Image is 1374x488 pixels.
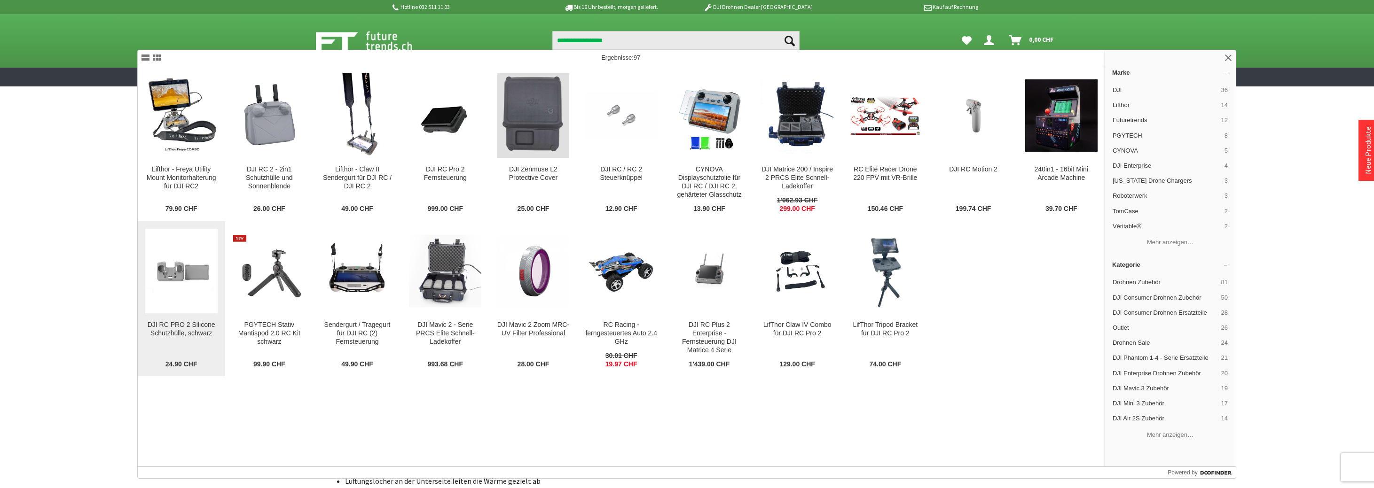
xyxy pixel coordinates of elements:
div: DJI RC Pro 2 Fernsteuerung [409,165,481,182]
a: DJI Zenmuse L2 Protective Cover DJI Zenmuse L2 Protective Cover 25.00 CHF [489,66,577,221]
a: DJI Mavic 2 Zoom MRC-UV Filter Professional DJI Mavic 2 Zoom MRC-UV Filter Professional 28.00 CHF [489,221,577,376]
span: 12.90 CHF [605,205,637,213]
div: CYNOVA Displayschutzfolie für DJI RC / DJI RC 2, gehärteter Glasschutz [673,165,746,199]
a: DJI RC Pro 2 Fernsteuerung DJI RC Pro 2 Fernsteuerung 999.00 CHF [401,66,489,221]
a: Meine Favoriten [957,31,976,50]
span: 14 [1221,101,1227,109]
a: Kategorie [1105,257,1236,272]
a: PGYTECH Stativ Mantispod 2.0 RC Kit schwarz PGYTECH Stativ Mantispod 2.0 RC Kit schwarz 99.90 CHF [226,221,313,376]
span: 49.00 CHF [341,205,373,213]
a: RC Racing - ferngesteuertes Auto 2.4 GHz RC Racing - ferngesteuertes Auto 2.4 GHz 30.01 CHF 19.97... [578,221,665,376]
a: DJI Mavic 2 - Serie PRCS Elite Schnell-Ladekoffer DJI Mavic 2 - Serie PRCS Elite Schnell-Ladekoff... [401,221,489,376]
a: Marke [1105,65,1236,80]
a: DJI RC Motion 2 DJI RC Motion 2 199.74 CHF [929,66,1017,221]
span: 14 [1221,414,1227,423]
span: 28 [1221,309,1227,317]
span: Ergebnisse: [601,54,640,61]
span: DJI Consumer Drohnen Ersatzteile [1113,309,1217,317]
span: DJI Enterprise Drohnen Zubehör [1113,369,1217,378]
span: DJI Consumer Drohnen Zubehör [1113,294,1217,302]
button: Mehr anzeigen… [1108,427,1232,442]
div: DJI Mavic 2 Zoom MRC-UV Filter Professional [497,321,569,338]
div: RC Racing - ferngesteuertes Auto 2.4 GHz [585,321,658,346]
span: 3 [1225,177,1228,185]
a: LifThor Claw IV Combo für DJI RC Pro 2 LifThor Claw IV Combo für DJI RC Pro 2 129.00 CHF [754,221,841,376]
span: DJI [1113,86,1217,94]
span: DJI Enterprise [1113,162,1221,170]
span: Drohnen Zubehör [1113,278,1217,287]
div: DJI Zenmuse L2 Protective Cover [497,165,569,182]
span: 8 [1225,132,1228,140]
span: 3 [1225,192,1228,200]
img: DJI Mavic 2 - Serie PRCS Elite Schnell-Ladekoffer [409,235,481,307]
img: RC Racing - ferngesteuertes Auto 2.4 GHz [585,248,658,294]
span: DJI Phantom 1-4 - Serie Ersatzteile [1113,354,1217,362]
a: DJI RC / RC 2 Steuerknüppel DJI RC / RC 2 Steuerknüppel 12.90 CHF [578,66,665,221]
span: Drohnen Sale [1113,339,1217,347]
div: LifThor Claw IV Combo für DJI RC Pro 2 [761,321,833,338]
img: Sendergurt / Tragegurt für DJI RC (2) Fernsteuerung [321,235,393,307]
img: CYNOVA Displayschutzfolie für DJI RC / DJI RC 2, gehärteter Glasschutz [673,79,746,152]
span: 4 [1225,162,1228,170]
img: DJI RC Plus 2 Enterprise - Fernsteuerung DJI Matrice 4 Serie [673,235,746,307]
span: Lifthor [1113,101,1217,109]
p: Kauf auf Rechnung [832,1,978,13]
p: Bis 16 Uhr bestellt, morgen geliefert. [538,1,684,13]
div: PGYTECH Stativ Mantispod 2.0 RC Kit schwarz [233,321,306,346]
span: 1'439.00 CHF [689,360,730,369]
div: DJI RC / RC 2 Steuerknüppel [585,165,658,182]
span: 99.90 CHF [253,360,285,369]
a: Sendergurt / Tragegurt für DJI RC (2) Fernsteuerung Sendergurt / Tragegurt für DJI RC (2) Fernste... [314,221,401,376]
a: Lifthor - Freya Utility Mount Monitorhalterung für DJI RC2 Lifthor - Freya Utility Mount Monitorh... [138,66,225,221]
div: DJI RC Plus 2 Enterprise - Fernsteuerung DJI Matrice 4 Serie [673,321,746,355]
img: Shop Futuretrends - zur Startseite wechseln [316,29,433,53]
span: 199.74 CHF [956,205,991,213]
span: 999.00 CHF [428,205,463,213]
span: 1'062.93 CHF [777,196,818,205]
span: 2 [1225,207,1228,216]
span: 36 [1221,86,1227,94]
span: 30.01 CHF [605,352,637,360]
img: DJI Mavic 2 Zoom MRC-UV Filter Professional [497,235,569,307]
img: DJI Matrice 200 / Inspire 2 PRCS Elite Schnell-Ladekoffer [761,80,833,152]
span: 39.70 CHF [1045,205,1077,213]
p: Hotline 032 511 11 03 [391,1,538,13]
span: 12 [1221,116,1227,124]
a: CYNOVA Displayschutzfolie für DJI RC / DJI RC 2, gehärteter Glasschutz CYNOVA Displayschutzfolie ... [666,66,753,221]
img: RC Elite Racer Drone 220 FPV mit VR-Brille [849,79,921,152]
a: DJI RC 2 - 2in1 Schutzhülle und Sonnenblende DJI RC 2 - 2in1 Schutzhülle und Sonnenblende 26.00 CHF [226,66,313,221]
span: 49.90 CHF [341,360,373,369]
img: LifThor Claw IV Combo für DJI RC Pro 2 [761,241,833,301]
img: Lifthor - Freya Utility Mount Monitorhalterung für DJI RC2 [145,74,218,157]
button: Suchen [780,31,800,50]
span: 19.97 CHF [605,360,637,369]
span: Roboterwerk [1113,192,1221,200]
span: 21 [1221,354,1227,362]
div: DJI RC PRO 2 Silicone Schutzhülle, schwarz [145,321,218,338]
a: DJI Matrice 200 / Inspire 2 PRCS Elite Schnell-Ladekoffer DJI Matrice 200 / Inspire 2 PRCS Elite ... [754,66,841,221]
div: Sendergurt / Tragegurt für DJI RC (2) Fernsteuerung [321,321,393,346]
div: Lifthor - Claw II Sendergurt für DJI RC / DJI RC 2 [321,165,393,191]
div: Lifthor - Freya Utility Mount Monitorhalterung für DJI RC2 [145,165,218,191]
span: PGYTECH [1113,132,1221,140]
span: 19 [1221,384,1227,393]
a: LifThor Tripod Bracket für DJI RC Pro 2 LifThor Tripod Bracket für DJI RC Pro 2 74.00 CHF [841,221,929,376]
input: Produkt, Marke, Kategorie, EAN, Artikelnummer… [552,31,800,50]
div: DJI RC Motion 2 [937,165,1009,174]
a: Neue Produkte [1363,126,1373,174]
span: Futuretrends [1113,116,1217,124]
span: 20 [1221,369,1227,378]
a: Hi, Richard - Dein Konto [980,31,1002,50]
img: PGYTECH Stativ Mantispod 2.0 RC Kit schwarz [233,235,306,307]
span: 26.00 CHF [253,205,285,213]
span: Véritable® [1113,222,1221,231]
span: 81 [1221,278,1227,287]
span: Outlet [1113,324,1217,332]
img: DJI RC / RC 2 Steuerknüppel [585,92,658,140]
div: DJI Matrice 200 / Inspire 2 PRCS Elite Schnell-Ladekoffer [761,165,833,191]
span: 13.90 CHF [693,205,725,213]
div: DJI RC 2 - 2in1 Schutzhülle und Sonnenblende [233,165,306,191]
span: 299.00 CHF [779,205,815,213]
span: DJI Mavic 3 Zubehör [1113,384,1217,393]
img: DJI RC Motion 2 [937,92,1009,140]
